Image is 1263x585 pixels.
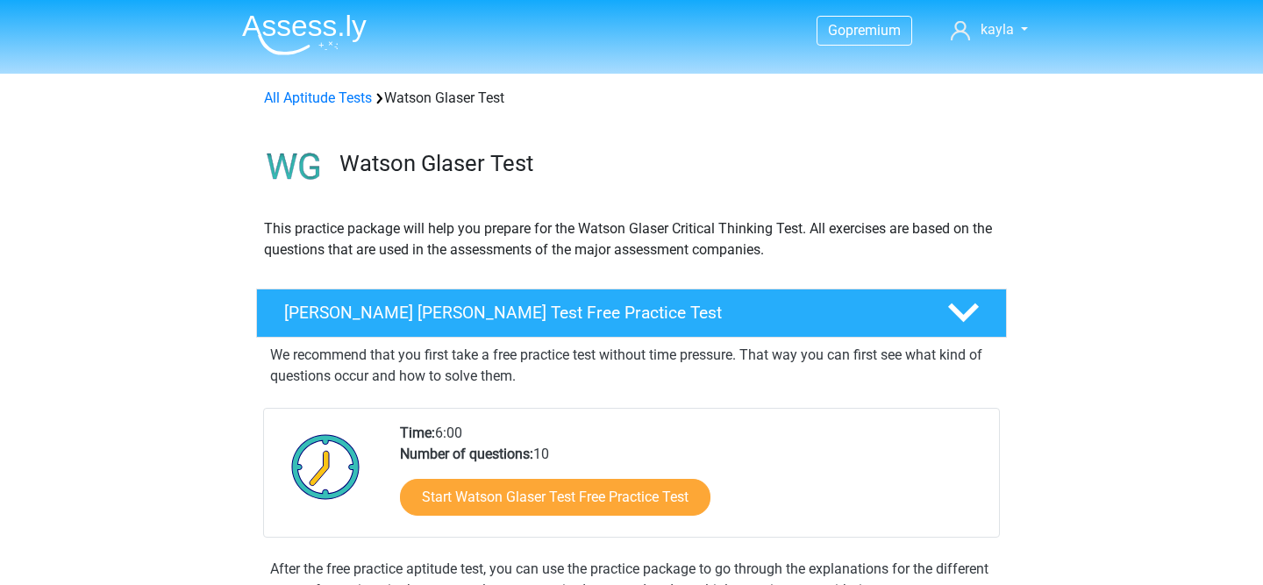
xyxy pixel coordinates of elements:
[981,21,1014,38] span: kayla
[817,18,911,42] a: Gopremium
[257,130,332,204] img: watson glaser test
[282,423,370,510] img: Clock
[270,345,993,387] p: We recommend that you first take a free practice test without time pressure. That way you can fir...
[400,446,533,462] b: Number of questions:
[264,218,999,260] p: This practice package will help you prepare for the Watson Glaser Critical Thinking Test. All exe...
[264,89,372,106] a: All Aptitude Tests
[828,22,846,39] span: Go
[944,19,1035,40] a: kayla
[400,479,710,516] a: Start Watson Glaser Test Free Practice Test
[846,22,901,39] span: premium
[257,88,1006,109] div: Watson Glaser Test
[249,289,1014,338] a: [PERSON_NAME] [PERSON_NAME] Test Free Practice Test
[339,150,993,177] h3: Watson Glaser Test
[400,424,435,441] b: Time:
[284,303,919,323] h4: [PERSON_NAME] [PERSON_NAME] Test Free Practice Test
[242,14,367,55] img: Assessly
[387,423,998,537] div: 6:00 10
